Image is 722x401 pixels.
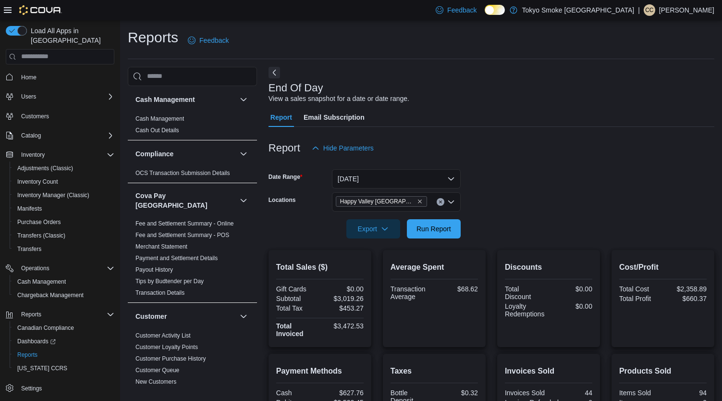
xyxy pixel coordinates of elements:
[270,108,292,127] span: Report
[21,132,41,139] span: Catalog
[238,195,249,206] button: Cova Pay [GEOGRAPHIC_DATA]
[2,90,118,103] button: Users
[238,94,249,105] button: Cash Management
[135,312,167,321] h3: Customer
[505,262,592,273] h2: Discounts
[17,338,56,345] span: Dashboards
[17,232,65,239] span: Transfers (Classic)
[2,148,118,162] button: Inventory
[619,262,707,273] h2: Cost/Profit
[17,278,66,286] span: Cash Management
[13,289,114,301] span: Chargeback Management
[135,95,195,104] h3: Cash Management
[13,176,62,188] a: Inventory Count
[276,262,364,273] h2: Total Sales ($)
[276,304,318,312] div: Total Tax
[135,343,198,351] span: Customer Loyalty Points
[135,243,187,250] a: Merchant Statement
[13,216,114,228] span: Purchase Orders
[21,151,45,159] span: Inventory
[308,138,378,158] button: Hide Parameters
[638,4,640,16] p: |
[17,91,40,102] button: Users
[10,275,118,288] button: Cash Management
[322,304,364,312] div: $453.27
[336,196,427,207] span: Happy Valley Goose Bay
[17,263,114,274] span: Operations
[2,262,118,275] button: Operations
[17,383,46,394] a: Settings
[128,218,257,302] div: Cova Pay [GEOGRAPHIC_DATA]
[436,389,478,397] div: $0.32
[13,363,114,374] span: Washington CCRS
[417,199,423,204] button: Remove Happy Valley Goose Bay from selection in this group
[340,197,415,206] span: Happy Valley [GEOGRAPHIC_DATA]
[135,266,173,274] span: Payout History
[17,245,41,253] span: Transfers
[304,108,365,127] span: Email Subscription
[13,322,78,334] a: Canadian Compliance
[135,170,230,176] a: OCS Transaction Submission Details
[184,31,233,50] a: Feedback
[135,169,230,177] span: OCS Transaction Submission Details
[17,191,89,199] span: Inventory Manager (Classic)
[13,203,114,214] span: Manifests
[135,115,184,122] a: Cash Management
[17,110,114,122] span: Customers
[391,285,432,301] div: Transaction Average
[17,164,73,172] span: Adjustments (Classic)
[135,277,204,285] span: Tips by Budtender per Day
[2,381,118,395] button: Settings
[276,295,318,302] div: Subtotal
[19,5,62,15] img: Cova
[269,142,300,154] h3: Report
[13,216,65,228] a: Purchase Orders
[21,93,36,100] span: Users
[2,308,118,321] button: Reports
[323,143,374,153] span: Hide Parameters
[407,219,461,238] button: Run Report
[269,67,280,78] button: Next
[135,149,173,159] h3: Compliance
[10,215,118,229] button: Purchase Orders
[269,94,409,104] div: View a sales snapshot for a date or date range.
[10,175,118,188] button: Inventory Count
[2,70,118,84] button: Home
[644,4,655,16] div: Cody Cabot-Letto
[10,348,118,362] button: Reports
[17,291,84,299] span: Chargeback Management
[322,295,364,302] div: $3,019.26
[13,189,93,201] a: Inventory Manager (Classic)
[269,196,296,204] label: Locations
[391,262,478,273] h2: Average Spent
[665,389,707,397] div: 94
[505,389,547,397] div: Invoices Sold
[135,378,176,386] span: New Customers
[135,366,179,374] span: Customer Queue
[17,178,58,186] span: Inventory Count
[128,28,178,47] h1: Reports
[346,219,400,238] button: Export
[432,0,480,20] a: Feedback
[17,309,45,320] button: Reports
[416,224,451,234] span: Run Report
[128,113,257,140] div: Cash Management
[2,109,118,123] button: Customers
[13,243,114,255] span: Transfers
[135,191,236,210] button: Cova Pay [GEOGRAPHIC_DATA]
[135,95,236,104] button: Cash Management
[17,205,42,213] span: Manifests
[551,302,592,310] div: $0.00
[665,285,707,293] div: $2,358.89
[13,176,114,188] span: Inventory Count
[13,243,45,255] a: Transfers
[13,230,114,241] span: Transfers (Classic)
[505,285,547,301] div: Total Discount
[17,130,45,141] button: Catalog
[135,355,206,362] a: Customer Purchase History
[21,385,42,392] span: Settings
[17,382,114,394] span: Settings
